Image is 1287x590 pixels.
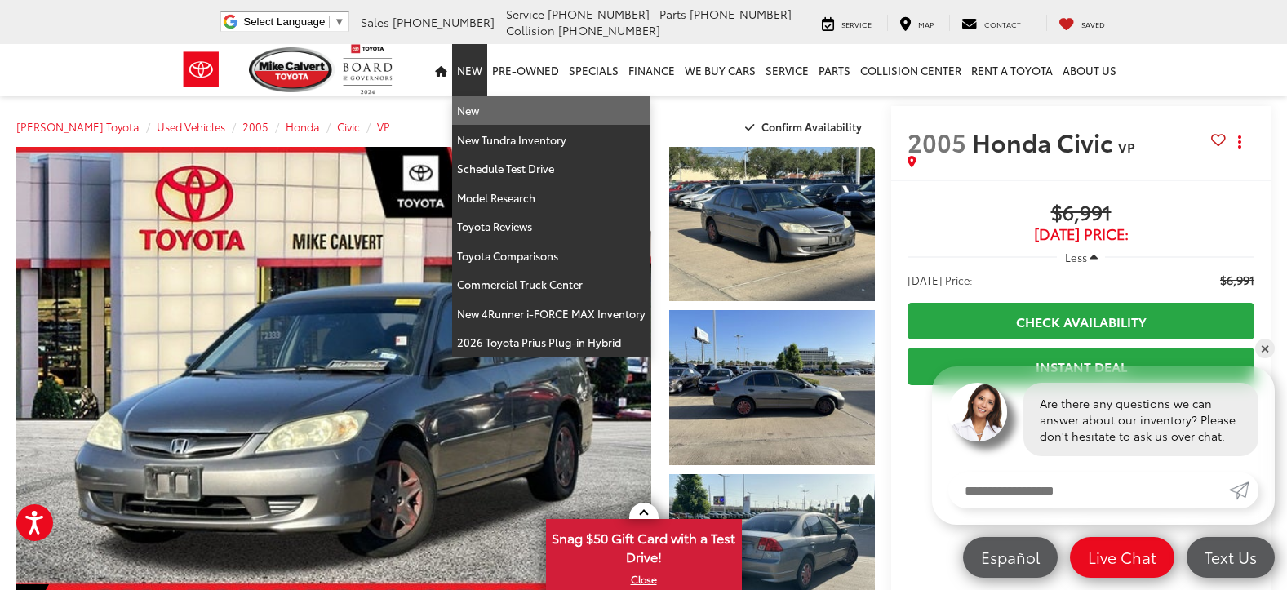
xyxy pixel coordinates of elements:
a: Model Research [452,184,650,213]
span: Live Chat [1080,547,1165,567]
a: [PERSON_NAME] Toyota [16,119,140,134]
span: Español [973,547,1048,567]
a: Select Language​ [243,16,344,28]
a: Instant Deal [908,348,1254,384]
a: Parts [814,44,855,96]
span: Snag $50 Gift Card with a Test Drive! [548,521,740,570]
a: Toyota Comparisons [452,242,650,271]
span: Map [918,19,934,29]
input: Enter your message [948,472,1229,508]
a: Schedule Test Drive [452,154,650,184]
span: Text Us [1196,547,1265,567]
a: Civic [337,119,360,134]
button: Actions [1226,127,1254,156]
img: 2005 Honda Civic VP [667,308,877,466]
button: Confirm Availability [736,113,876,141]
span: $6,991 [908,202,1254,226]
a: Pre-Owned [487,44,564,96]
a: New Tundra Inventory [452,126,650,155]
span: Sales [361,14,389,30]
a: VP [377,119,390,134]
span: Honda Civic [972,124,1118,159]
a: New [452,96,650,126]
a: WE BUY CARS [680,44,761,96]
span: Service [841,19,872,29]
span: 2005 [908,124,966,159]
span: Confirm Availability [761,119,862,134]
a: My Saved Vehicles [1046,15,1117,31]
a: 2005 [242,119,268,134]
span: [PHONE_NUMBER] [558,22,660,38]
a: Live Chat [1070,537,1174,578]
img: Toyota [171,43,232,96]
span: Contact [984,19,1021,29]
a: New 4Runner i-FORCE MAX Inventory [452,299,650,329]
a: Service [761,44,814,96]
span: $6,991 [1220,272,1254,288]
a: Contact [949,15,1033,31]
img: Agent profile photo [948,383,1007,441]
span: [PHONE_NUMBER] [548,6,650,22]
a: New [452,44,487,96]
span: VP [1118,137,1135,156]
a: About Us [1058,44,1121,96]
a: Home [430,44,452,96]
a: Service [810,15,884,31]
a: Rent a Toyota [966,44,1058,96]
span: Collision [506,22,555,38]
span: Service [506,6,544,22]
a: Specials [564,44,624,96]
a: Honda [286,119,320,134]
span: Saved [1081,19,1105,29]
span: ▼ [334,16,344,28]
div: Are there any questions we can answer about our inventory? Please don't hesitate to ask us over c... [1023,383,1258,456]
a: Expand Photo 2 [669,310,875,464]
a: Collision Center [855,44,966,96]
a: Commercial Truck Center [452,270,650,299]
button: Less [1057,242,1106,272]
a: Finance [624,44,680,96]
span: [PHONE_NUMBER] [690,6,792,22]
img: Mike Calvert Toyota [249,47,335,92]
a: Toyota Reviews [452,212,650,242]
span: [PHONE_NUMBER] [393,14,495,30]
img: 2005 Honda Civic VP [667,145,877,303]
span: dropdown dots [1238,135,1241,149]
span: Select Language [243,16,325,28]
a: 2026 Toyota Prius Plug-in Hybrid [452,328,650,357]
span: [DATE] Price: [908,272,973,288]
a: Map [887,15,946,31]
span: Parts [659,6,686,22]
span: Less [1065,250,1087,264]
a: Submit [1229,472,1258,508]
a: Español [963,537,1058,578]
a: Text Us [1187,537,1275,578]
a: Check Availability [908,303,1254,339]
span: ​ [329,16,330,28]
a: Used Vehicles [157,119,225,134]
a: Expand Photo 1 [669,147,875,301]
span: [DATE] Price: [908,226,1254,242]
